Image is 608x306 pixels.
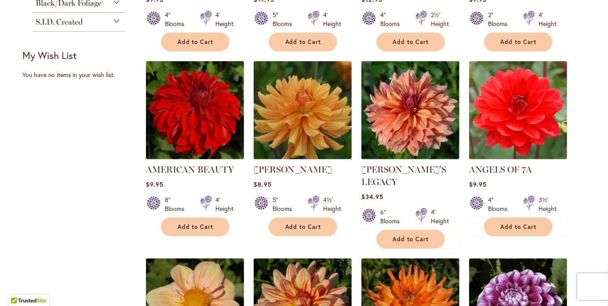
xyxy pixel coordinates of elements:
[285,223,321,231] span: Add to Cart
[178,38,214,46] span: Add to Cart
[393,236,429,243] span: Add to Cart
[254,164,332,175] a: [PERSON_NAME]
[431,208,449,225] div: 4' Height
[165,11,189,28] div: 4" Blooms
[254,153,352,161] a: ANDREW CHARLES
[146,164,234,175] a: AMERICAN BEAUTY
[273,195,297,213] div: 5" Blooms
[269,218,337,236] button: Add to Cart
[323,195,341,213] div: 4½' Height
[146,180,164,188] span: $9.95
[361,192,383,201] span: $34.95
[361,153,459,161] a: Andy's Legacy
[23,70,140,79] div: You have no items in your wish list.
[178,223,214,231] span: Add to Cart
[488,11,513,28] div: 2" Blooms
[36,17,83,27] span: S.I.D. Created
[469,153,567,161] a: ANGELS OF 7A
[376,230,445,249] button: Add to Cart
[161,33,229,52] button: Add to Cart
[254,180,272,188] span: $8.95
[469,164,532,175] a: ANGELS OF 7A
[7,275,31,299] iframe: Launch Accessibility Center
[539,11,557,28] div: 4' Height
[254,61,352,159] img: ANDREW CHARLES
[469,180,487,188] span: $9.95
[484,33,553,52] button: Add to Cart
[215,11,233,28] div: 4' Height
[488,195,513,213] div: 4" Blooms
[146,153,244,161] a: AMERICAN BEAUTY
[285,38,321,46] span: Add to Cart
[380,208,405,225] div: 6" Blooms
[469,61,567,159] img: ANGELS OF 7A
[380,11,405,28] div: 4" Blooms
[501,223,537,231] span: Add to Cart
[323,11,341,28] div: 4' Height
[484,218,553,236] button: Add to Cart
[269,33,337,52] button: Add to Cart
[361,61,459,159] img: Andy's Legacy
[393,38,429,46] span: Add to Cart
[273,11,297,28] div: 5" Blooms
[165,195,189,213] div: 8" Blooms
[431,11,449,28] div: 2½' Height
[146,61,244,159] img: AMERICAN BEAUTY
[539,195,557,213] div: 3½' Height
[501,38,537,46] span: Add to Cart
[161,218,229,236] button: Add to Cart
[23,49,77,62] strong: My Wish List
[361,164,446,187] a: [PERSON_NAME]'S LEGACY
[215,195,233,213] div: 4' Height
[376,33,445,52] button: Add to Cart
